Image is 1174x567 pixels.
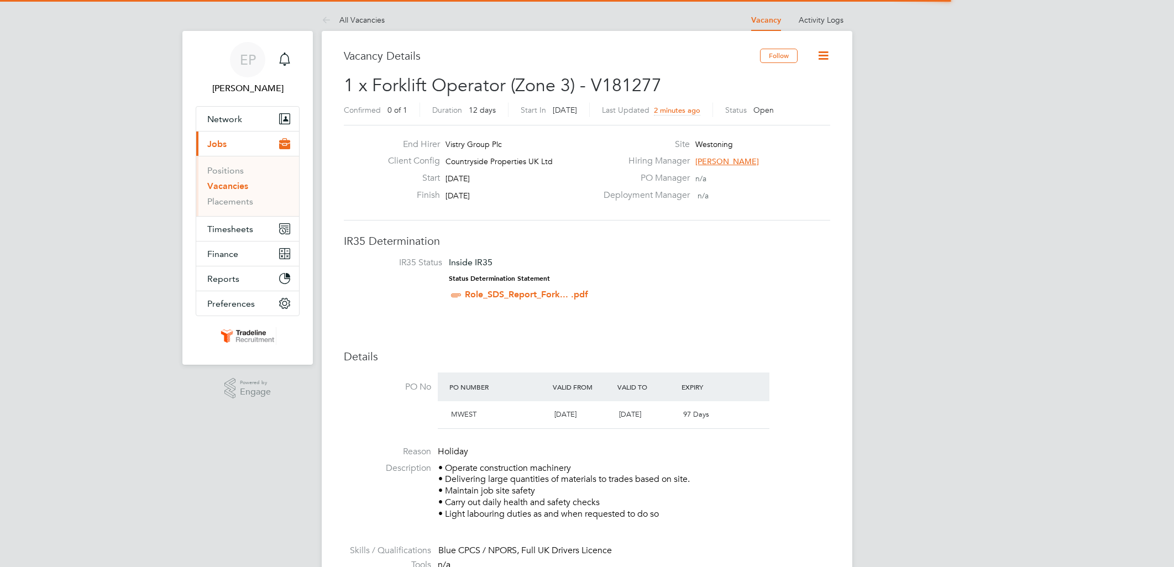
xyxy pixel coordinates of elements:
span: 1 x Forklift Operator (Zone 3) - V181277 [344,75,662,96]
label: Client Config [379,155,440,167]
span: [DATE] [446,191,470,201]
div: Valid From [550,377,615,397]
span: Countryside Properties UK Ltd [446,156,553,166]
a: Vacancy [751,15,781,25]
h3: Details [344,349,830,364]
button: Timesheets [196,217,299,241]
a: Vacancies [207,181,248,191]
a: Placements [207,196,253,207]
span: MWEST [451,410,476,419]
span: Reports [207,274,239,284]
a: Positions [207,165,244,176]
span: [DATE] [553,105,577,115]
label: Status [725,105,747,115]
span: [DATE] [619,410,641,419]
span: Timesheets [207,224,253,234]
a: Go to home page [196,327,300,345]
h3: IR35 Determination [344,234,830,248]
span: Engage [240,387,271,397]
span: Finance [207,249,238,259]
span: Open [753,105,774,115]
label: Start [379,172,440,184]
nav: Main navigation [182,31,313,365]
span: n/a [698,191,709,201]
h3: Vacancy Details [344,49,760,63]
span: n/a [695,174,706,183]
div: PO Number [447,377,550,397]
a: Activity Logs [799,15,843,25]
span: Vistry Group Plc [446,139,502,149]
span: 2 minutes ago [654,106,700,115]
label: Confirmed [344,105,381,115]
label: End Hirer [379,139,440,150]
img: tradelinerecruitment-logo-retina.png [219,327,276,345]
label: PO Manager [597,172,690,184]
button: Finance [196,242,299,266]
span: 97 Days [683,410,709,419]
label: Site [597,139,690,150]
label: Hiring Manager [597,155,690,167]
span: 12 days [469,105,496,115]
span: 0 of 1 [387,105,407,115]
span: Westoning [695,139,733,149]
p: • Operate construction machinery • Delivering large quantities of materials to trades based on si... [438,463,830,520]
button: Follow [760,49,798,63]
div: Expiry [679,377,743,397]
button: Jobs [196,132,299,156]
label: Skills / Qualifications [344,545,431,556]
strong: Status Determination Statement [449,275,550,282]
div: Valid To [615,377,679,397]
span: Ellie Page [196,82,300,95]
span: [DATE] [446,174,470,183]
span: EP [240,53,256,67]
span: Powered by [240,378,271,387]
div: Blue CPCS / NPORS, Full UK Drivers Licence [438,545,830,556]
label: Last Updated [602,105,649,115]
span: [PERSON_NAME] [695,156,759,166]
label: Description [344,463,431,474]
a: All Vacancies [322,15,385,25]
a: Role_SDS_Report_Fork... .pdf [465,289,588,300]
button: Preferences [196,291,299,316]
button: Reports [196,266,299,291]
a: Powered byEngage [224,378,271,399]
label: Reason [344,446,431,458]
label: Duration [432,105,462,115]
span: Network [207,114,242,124]
label: Start In [521,105,546,115]
span: Holiday [438,446,468,457]
span: Inside IR35 [449,257,492,267]
label: Deployment Manager [597,190,690,201]
span: Preferences [207,298,255,309]
div: Jobs [196,156,299,216]
span: [DATE] [554,410,576,419]
label: PO No [344,381,431,393]
label: Finish [379,190,440,201]
span: Jobs [207,139,227,149]
a: EP[PERSON_NAME] [196,42,300,95]
label: IR35 Status [355,257,442,269]
button: Network [196,107,299,131]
